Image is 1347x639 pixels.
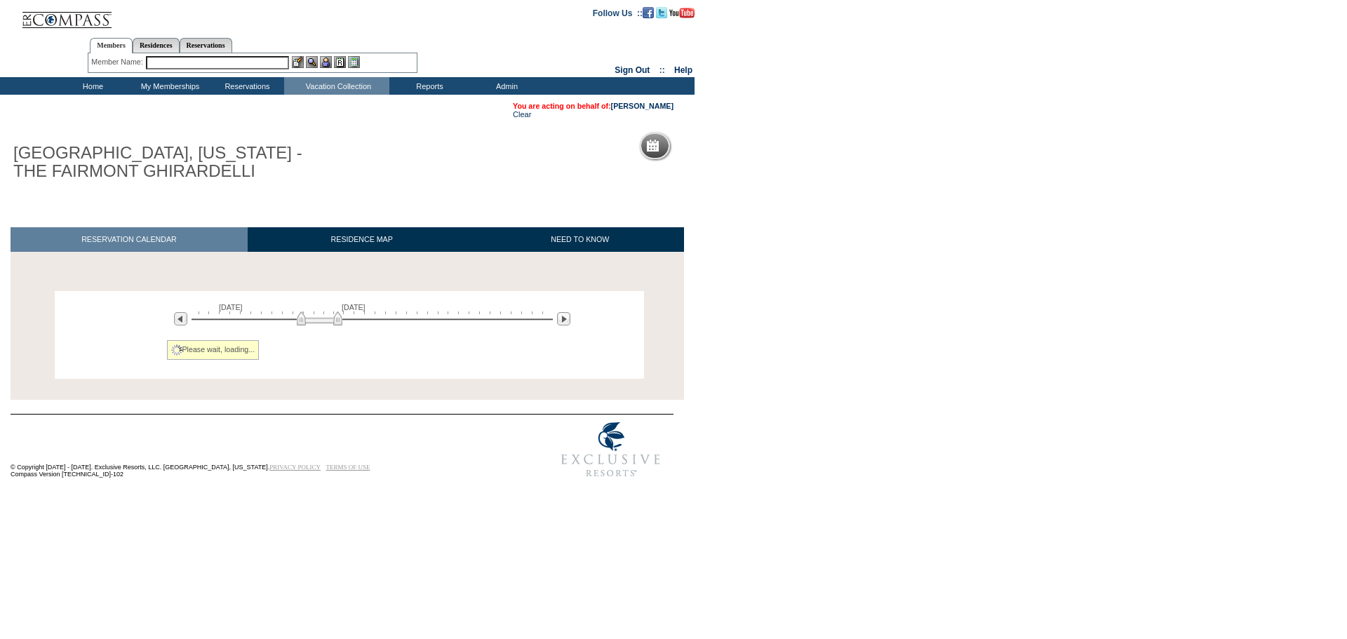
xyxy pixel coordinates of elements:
[133,38,180,53] a: Residences
[130,77,207,95] td: My Memberships
[180,38,232,53] a: Reservations
[656,7,667,18] img: Follow us on Twitter
[53,77,130,95] td: Home
[248,227,476,252] a: RESIDENCE MAP
[91,56,145,68] div: Member Name:
[664,142,772,151] h5: Reservation Calendar
[476,227,684,252] a: NEED TO KNOW
[174,312,187,325] img: Previous
[548,415,673,485] img: Exclusive Resorts
[467,77,544,95] td: Admin
[11,416,502,485] td: © Copyright [DATE] - [DATE]. Exclusive Resorts, LLC. [GEOGRAPHIC_DATA], [US_STATE]. Compass Versi...
[11,141,325,184] h1: [GEOGRAPHIC_DATA], [US_STATE] - THE FAIRMONT GHIRARDELLI
[611,102,673,110] a: [PERSON_NAME]
[389,77,467,95] td: Reports
[659,65,665,75] span: ::
[513,110,531,119] a: Clear
[557,312,570,325] img: Next
[669,8,695,18] img: Subscribe to our YouTube Channel
[284,77,389,95] td: Vacation Collection
[643,8,654,16] a: Become our fan on Facebook
[292,56,304,68] img: b_edit.gif
[90,38,133,53] a: Members
[306,56,318,68] img: View
[320,56,332,68] img: Impersonate
[513,102,673,110] span: You are acting on behalf of:
[167,340,260,360] div: Please wait, loading...
[171,344,182,356] img: spinner2.gif
[348,56,360,68] img: b_calculator.gif
[615,65,650,75] a: Sign Out
[219,303,243,311] span: [DATE]
[334,56,346,68] img: Reservations
[643,7,654,18] img: Become our fan on Facebook
[269,464,321,471] a: PRIVACY POLICY
[656,8,667,16] a: Follow us on Twitter
[207,77,284,95] td: Reservations
[11,227,248,252] a: RESERVATION CALENDAR
[326,464,370,471] a: TERMS OF USE
[593,7,643,18] td: Follow Us ::
[674,65,692,75] a: Help
[342,303,366,311] span: [DATE]
[669,8,695,16] a: Subscribe to our YouTube Channel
